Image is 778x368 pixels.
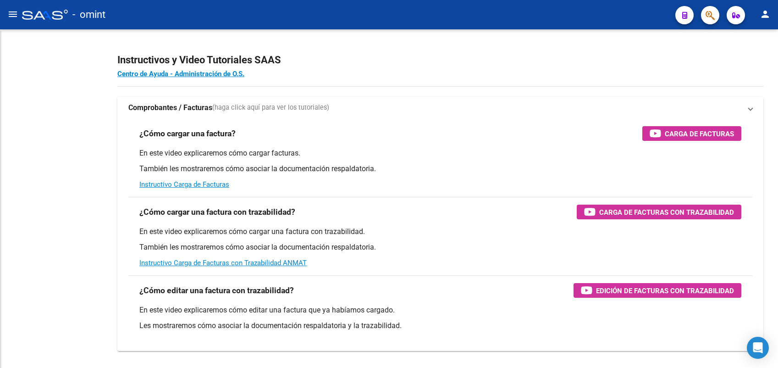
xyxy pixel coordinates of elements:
div: Open Intercom Messenger [747,337,769,359]
button: Carga de Facturas [642,126,741,141]
span: Carga de Facturas [665,128,734,139]
a: Centro de Ayuda - Administración de O.S. [117,70,244,78]
p: En este video explicaremos cómo cargar facturas. [139,148,741,158]
h3: ¿Cómo cargar una factura con trazabilidad? [139,206,295,218]
mat-expansion-panel-header: Comprobantes / Facturas(haga click aquí para ver los tutoriales) [117,97,763,119]
mat-icon: person [760,9,771,20]
mat-icon: menu [7,9,18,20]
p: Les mostraremos cómo asociar la documentación respaldatoria y la trazabilidad. [139,321,741,331]
h2: Instructivos y Video Tutoriales SAAS [117,51,763,69]
span: - omint [72,5,105,25]
div: Comprobantes / Facturas(haga click aquí para ver los tutoriales) [117,119,763,351]
h3: ¿Cómo editar una factura con trazabilidad? [139,284,294,297]
p: También les mostraremos cómo asociar la documentación respaldatoria. [139,164,741,174]
span: (haga click aquí para ver los tutoriales) [212,103,329,113]
p: En este video explicaremos cómo editar una factura que ya habíamos cargado. [139,305,741,315]
p: En este video explicaremos cómo cargar una factura con trazabilidad. [139,227,741,237]
a: Instructivo Carga de Facturas con Trazabilidad ANMAT [139,259,307,267]
p: También les mostraremos cómo asociar la documentación respaldatoria. [139,242,741,252]
span: Edición de Facturas con Trazabilidad [596,285,734,296]
span: Carga de Facturas con Trazabilidad [599,206,734,218]
a: Instructivo Carga de Facturas [139,180,229,189]
strong: Comprobantes / Facturas [128,103,212,113]
h3: ¿Cómo cargar una factura? [139,127,236,140]
button: Edición de Facturas con Trazabilidad [574,283,741,298]
button: Carga de Facturas con Trazabilidad [577,205,741,219]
